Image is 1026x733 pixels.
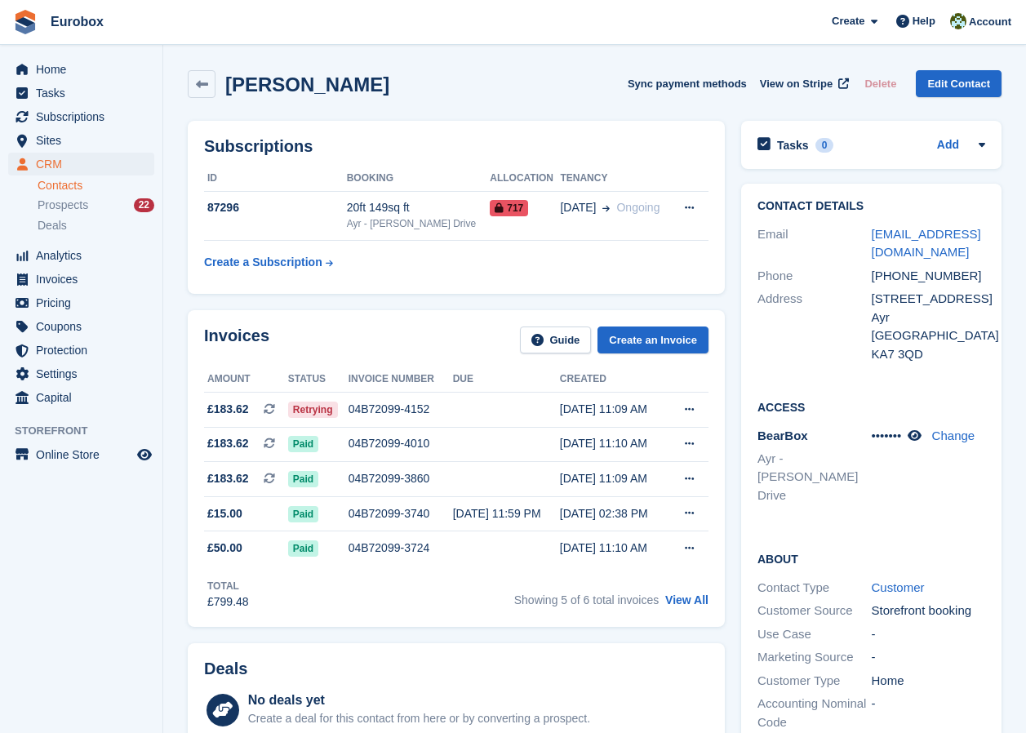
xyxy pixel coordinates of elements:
[38,217,154,234] a: Deals
[8,58,154,81] a: menu
[560,435,667,452] div: [DATE] 11:10 AM
[757,672,872,691] div: Customer Type
[597,327,708,353] a: Create an Invoice
[38,197,154,214] a: Prospects 22
[207,401,249,418] span: £183.62
[757,648,872,667] div: Marketing Source
[36,291,134,314] span: Pricing
[872,267,986,286] div: [PHONE_NUMBER]
[36,105,134,128] span: Subscriptions
[204,166,347,192] th: ID
[665,593,708,606] a: View All
[832,13,864,29] span: Create
[8,291,154,314] a: menu
[628,70,747,97] button: Sync payment methods
[288,366,349,393] th: Status
[204,254,322,271] div: Create a Subscription
[872,345,986,364] div: KA7 3QD
[8,386,154,409] a: menu
[757,429,808,442] span: BearBox
[204,366,288,393] th: Amount
[36,129,134,152] span: Sites
[36,58,134,81] span: Home
[757,267,872,286] div: Phone
[872,327,986,345] div: [GEOGRAPHIC_DATA]
[204,247,333,278] a: Create a Subscription
[560,505,667,522] div: [DATE] 02:38 PM
[560,470,667,487] div: [DATE] 11:09 AM
[207,593,249,611] div: £799.48
[347,166,491,192] th: Booking
[207,540,242,557] span: £50.00
[453,505,560,522] div: [DATE] 11:59 PM
[777,138,809,153] h2: Tasks
[8,244,154,267] a: menu
[288,402,338,418] span: Retrying
[872,648,986,667] div: -
[872,309,986,327] div: Ayr
[757,398,985,415] h2: Access
[349,366,453,393] th: Invoice number
[872,672,986,691] div: Home
[207,505,242,522] span: £15.00
[36,82,134,104] span: Tasks
[349,540,453,557] div: 04B72099-3724
[8,129,154,152] a: menu
[872,580,925,594] a: Customer
[453,366,560,393] th: Due
[490,200,528,216] span: 717
[248,691,590,710] div: No deals yet
[288,506,318,522] span: Paid
[8,339,154,362] a: menu
[204,199,347,216] div: 87296
[38,198,88,213] span: Prospects
[8,153,154,175] a: menu
[757,625,872,644] div: Use Case
[872,625,986,644] div: -
[757,450,872,505] li: Ayr - [PERSON_NAME] Drive
[288,471,318,487] span: Paid
[8,268,154,291] a: menu
[560,401,667,418] div: [DATE] 11:09 AM
[288,436,318,452] span: Paid
[950,13,966,29] img: Lorna Russell
[760,76,833,92] span: View on Stripe
[937,136,959,155] a: Add
[8,315,154,338] a: menu
[349,470,453,487] div: 04B72099-3860
[204,137,708,156] h2: Subscriptions
[913,13,935,29] span: Help
[560,366,667,393] th: Created
[36,339,134,362] span: Protection
[8,443,154,466] a: menu
[347,199,491,216] div: 20ft 149sq ft
[8,362,154,385] a: menu
[36,386,134,409] span: Capital
[932,429,975,442] a: Change
[204,327,269,353] h2: Invoices
[134,198,154,212] div: 22
[349,435,453,452] div: 04B72099-4010
[207,470,249,487] span: £183.62
[757,225,872,262] div: Email
[560,199,596,216] span: [DATE]
[490,166,560,192] th: Allocation
[872,602,986,620] div: Storefront booking
[349,505,453,522] div: 04B72099-3740
[44,8,110,35] a: Eurobox
[36,153,134,175] span: CRM
[757,579,872,598] div: Contact Type
[248,710,590,727] div: Create a deal for this contact from here or by converting a prospect.
[36,268,134,291] span: Invoices
[858,70,903,97] button: Delete
[288,540,318,557] span: Paid
[916,70,1002,97] a: Edit Contact
[36,362,134,385] span: Settings
[815,138,834,153] div: 0
[616,201,660,214] span: Ongoing
[15,423,162,439] span: Storefront
[753,70,852,97] a: View on Stripe
[36,244,134,267] span: Analytics
[8,82,154,104] a: menu
[225,73,389,96] h2: [PERSON_NAME]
